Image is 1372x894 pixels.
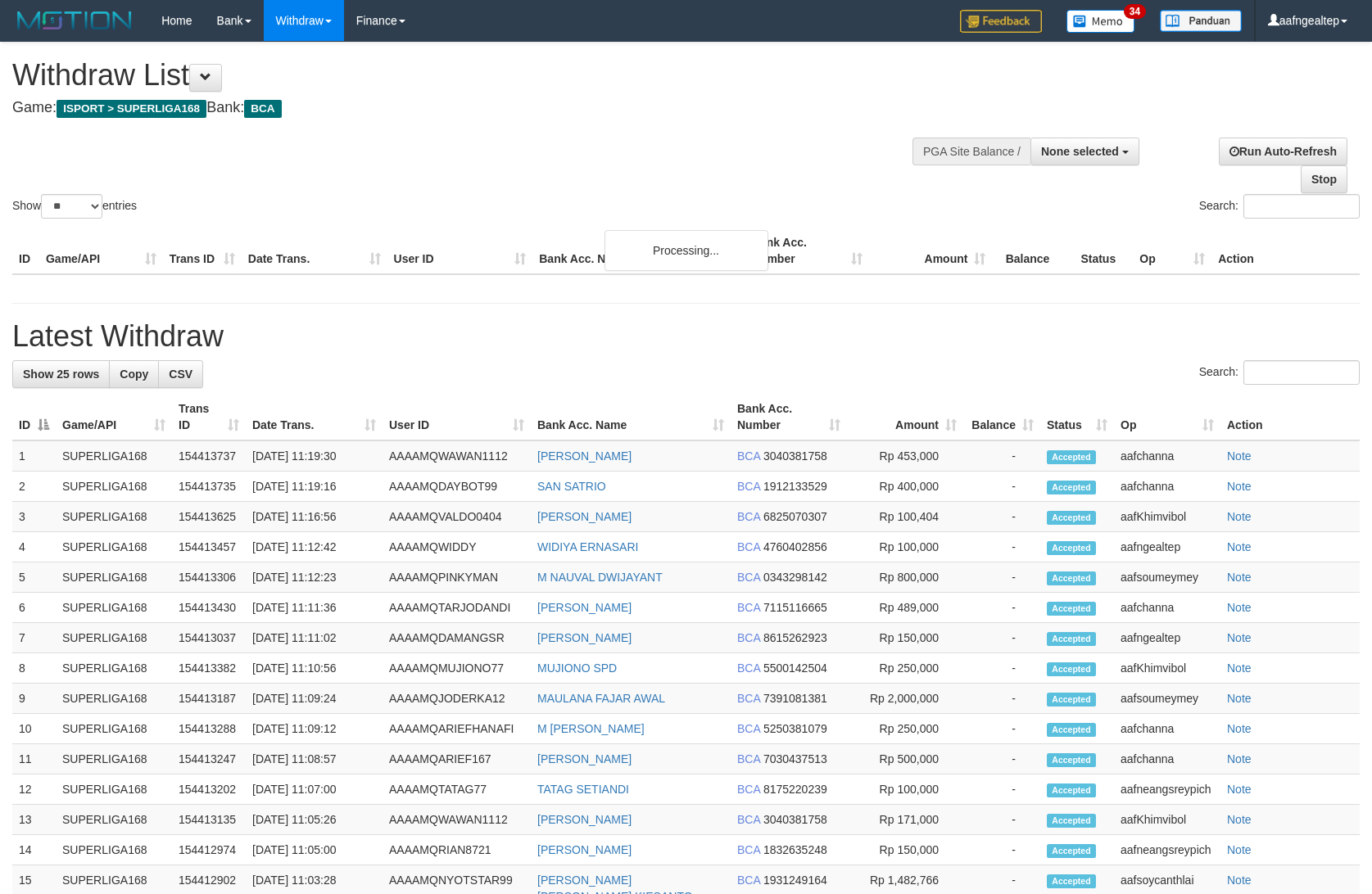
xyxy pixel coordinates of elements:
[383,502,531,532] td: AAAAMQVALDO0404
[537,692,665,705] a: MAULANA FAJAR AWAL
[1114,774,1220,805] td: aafneangsreypich
[12,360,110,388] a: Show 25 rows
[537,601,632,614] a: [PERSON_NAME]
[1227,601,1252,614] a: Note
[244,100,281,118] span: BCA
[963,472,1040,502] td: -
[383,394,531,440] th: User ID: activate to sort column ascending
[745,228,869,274] th: Bank Acc. Number
[763,631,827,644] span: Copy 8615262923 to clipboard
[847,593,963,623] td: Rp 489,000
[109,360,159,388] a: Copy
[246,562,383,593] td: [DATE] 11:12:23
[963,623,1040,653] td: -
[56,472,172,502] td: SUPERLIGA168
[963,684,1040,714] td: -
[763,601,827,614] span: Copy 7115116665 to clipboard
[12,194,137,219] label: Show entries
[737,661,760,675] span: BCA
[847,502,963,532] td: Rp 100,404
[537,752,632,765] a: [PERSON_NAME]
[737,752,760,765] span: BCA
[737,480,760,493] span: BCA
[120,368,148,381] span: Copy
[847,835,963,865] td: Rp 150,000
[847,623,963,653] td: Rp 150,000
[172,472,246,502] td: 154413735
[1227,874,1252,887] a: Note
[604,230,768,271] div: Processing...
[12,623,56,653] td: 7
[737,540,760,553] span: BCA
[1114,593,1220,623] td: aafchanna
[1114,714,1220,744] td: aafchanna
[383,562,531,593] td: AAAAMQPINKYMAN
[383,835,531,865] td: AAAAMQRIAN8721
[246,394,383,440] th: Date Trans.: activate to sort column ascending
[172,394,246,440] th: Trans ID: activate to sort column ascending
[56,744,172,774] td: SUPERLIGA168
[383,684,531,714] td: AAAAMQJODERKA12
[1227,783,1252,796] a: Note
[246,714,383,744] td: [DATE] 11:09:12
[1047,602,1096,616] span: Accepted
[1114,835,1220,865] td: aafneangsreypich
[12,394,56,440] th: ID: activate to sort column descending
[246,684,383,714] td: [DATE] 11:09:24
[737,692,760,705] span: BCA
[12,774,56,805] td: 12
[763,480,827,493] span: Copy 1912133529 to clipboard
[737,631,760,644] span: BCA
[992,228,1074,274] th: Balance
[537,540,638,553] a: WIDIYA ERNASARI
[172,623,246,653] td: 154413037
[56,653,172,684] td: SUPERLIGA168
[246,502,383,532] td: [DATE] 11:16:56
[246,774,383,805] td: [DATE] 11:07:00
[56,805,172,835] td: SUPERLIGA168
[12,562,56,593] td: 5
[1047,481,1096,494] span: Accepted
[763,449,827,463] span: Copy 3040381758 to clipboard
[246,593,383,623] td: [DATE] 11:11:36
[537,510,632,523] a: [PERSON_NAME]
[763,661,827,675] span: Copy 5500142504 to clipboard
[383,532,531,562] td: AAAAMQWIDDY
[847,472,963,502] td: Rp 400,000
[737,813,760,826] span: BCA
[847,774,963,805] td: Rp 100,000
[1047,632,1096,646] span: Accepted
[537,631,632,644] a: [PERSON_NAME]
[1124,4,1146,19] span: 34
[1243,194,1360,219] input: Search:
[12,100,899,116] h4: Game: Bank:
[12,653,56,684] td: 8
[12,684,56,714] td: 9
[1227,631,1252,644] a: Note
[1047,571,1096,585] span: Accepted
[532,228,745,274] th: Bank Acc. Name
[963,394,1040,440] th: Balance: activate to sort column ascending
[737,449,760,463] span: BCA
[1114,653,1220,684] td: aafKhimvibol
[537,661,617,675] a: MUJIONO SPD
[56,623,172,653] td: SUPERLIGA168
[12,593,56,623] td: 6
[537,783,629,796] a: TATAG SETIANDI
[56,774,172,805] td: SUPERLIGA168
[12,440,56,472] td: 1
[1114,805,1220,835] td: aafKhimvibol
[737,874,760,887] span: BCA
[763,540,827,553] span: Copy 4760402856 to clipboard
[1114,744,1220,774] td: aafchanna
[1047,874,1096,888] span: Accepted
[41,194,102,219] select: Showentries
[1227,661,1252,675] a: Note
[383,623,531,653] td: AAAAMQDAMANGSR
[737,843,760,856] span: BCA
[56,714,172,744] td: SUPERLIGA168
[387,228,533,274] th: User ID
[172,774,246,805] td: 154413202
[1047,662,1096,676] span: Accepted
[1227,813,1252,826] a: Note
